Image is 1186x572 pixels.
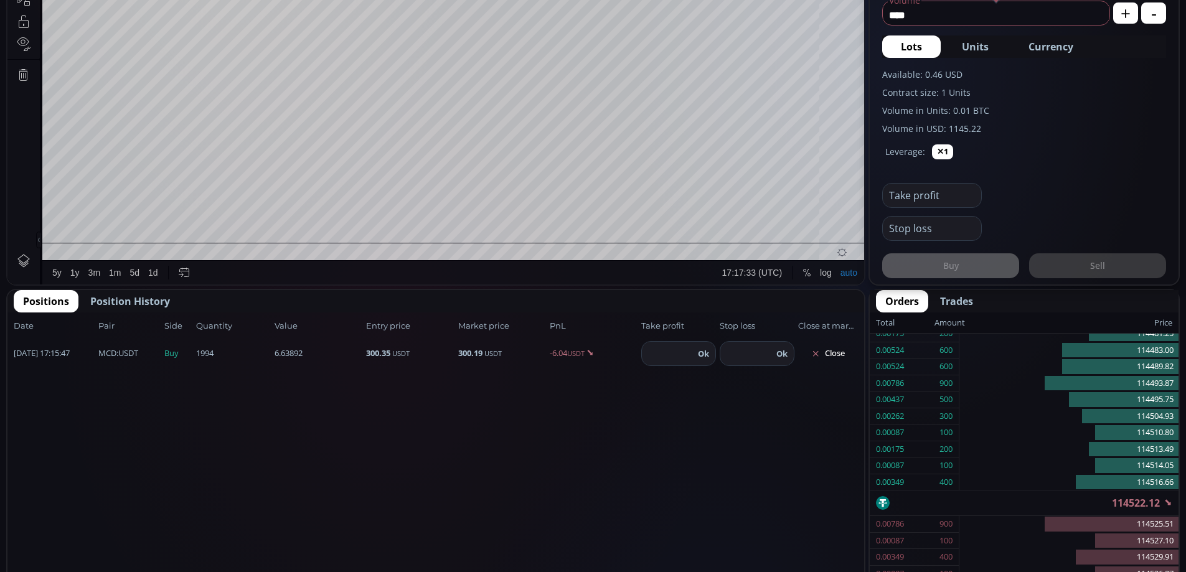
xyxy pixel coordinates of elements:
div: 114513.49 [959,441,1179,458]
div: Total [876,315,934,331]
div: 114516.66 [959,474,1179,490]
div: C [293,30,299,40]
span: Close at market [798,320,858,332]
span: PnL [550,320,638,332]
div: 0.00087 [876,533,904,549]
div: 5y [45,546,54,556]
div: 0.00349 [876,549,904,565]
button: Trades [931,290,982,312]
div: 114493.87 [959,375,1179,392]
div: H [197,30,204,40]
span: Market price [458,320,546,332]
div: 114483.00 [959,342,1179,359]
div: 900 [939,516,953,532]
div: 0.00786 [876,375,904,391]
span: Trades [940,294,973,309]
span: [DATE] 17:15:47 [14,347,95,360]
button: Positions [14,290,78,312]
span: Positions [23,294,69,309]
div: 114958.81 [156,30,194,40]
div: 0.00524 [876,342,904,359]
button: Lots [882,35,941,58]
div: 3m [81,546,93,556]
div: 114489.82 [959,359,1179,375]
button: Units [943,35,1007,58]
span: Stop loss [720,320,794,332]
div: 113616.50 [251,30,289,40]
div: 114522.12 [870,490,1179,515]
div: 114481.25 [959,326,1179,342]
label: Available: 0.46 USD [882,68,1166,81]
span: Buy [164,347,192,360]
span: Take profit [641,320,716,332]
div: 400 [939,474,953,490]
div: Bitcoin [80,29,118,40]
div: log [812,546,824,556]
div: 114527.10 [959,533,1179,550]
div: 1m [101,546,113,556]
b: MCD [98,347,116,359]
div: 400 [939,549,953,565]
span: 1994 [196,347,271,360]
button: Position History [81,290,179,312]
div: 115963.81 [204,30,242,40]
div: 114504.93 [959,408,1179,425]
span: -6.04 [550,347,638,360]
div: D [106,7,112,17]
div: Toggle Auto Scale [829,539,854,563]
div: 1D [60,29,80,40]
div: 5d [123,546,133,556]
div: 18.868K [72,45,102,54]
div: BTC [40,29,60,40]
div: 100 [939,457,953,474]
button: Orders [876,290,928,312]
span: Currency [1028,39,1073,54]
div: 114525.51 [959,516,1179,533]
div: 0.00175 [876,441,904,457]
div: Volume [40,45,67,54]
div: L [246,30,251,40]
div: 1d [141,546,151,556]
div: 0.00437 [876,391,904,408]
div: Price [965,315,1172,331]
div: Hide Drawings Toolbar [29,510,34,527]
div: auto [833,546,850,556]
div: Go to [167,539,187,563]
span: Value [275,320,362,332]
button: Close [798,344,858,363]
div: 100 [939,533,953,549]
div: 0.00262 [876,408,904,424]
span: :USDT [98,347,138,360]
label: Contract size: 1 Units [882,86,1166,99]
div: Toggle Log Scale [808,539,829,563]
div: 114495.75 [959,391,1179,408]
div:  [11,166,21,178]
small: USDT [392,349,410,358]
div: Toggle Percentage [791,539,808,563]
b: 300.35 [366,347,390,359]
div: 114510.80 [959,424,1179,441]
span: 17:17:33 (UTC) [715,546,774,556]
button: - [1141,2,1166,24]
div: 300 [939,408,953,424]
button: Ok [694,347,713,360]
label: Leverage: [885,145,925,158]
div: 0.00087 [876,457,904,474]
span: Pair [98,320,161,332]
div: 114529.91 [959,549,1179,566]
span: Quantity [196,320,271,332]
label: Volume in Units: 0.01 BTC [882,104,1166,117]
span: Lots [901,39,922,54]
div: 0.00524 [876,359,904,375]
span: 6.63892 [275,347,362,360]
div: 600 [939,359,953,375]
div: Compare [167,7,204,17]
div: 200 [939,441,953,457]
span: Date [14,320,95,332]
div: 100 [939,424,953,441]
div: 0.00349 [876,474,904,490]
div: Amount [934,315,965,331]
button: Ok [773,347,791,360]
button: 17:17:33 (UTC) [710,539,779,563]
span: Entry price [366,320,454,332]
